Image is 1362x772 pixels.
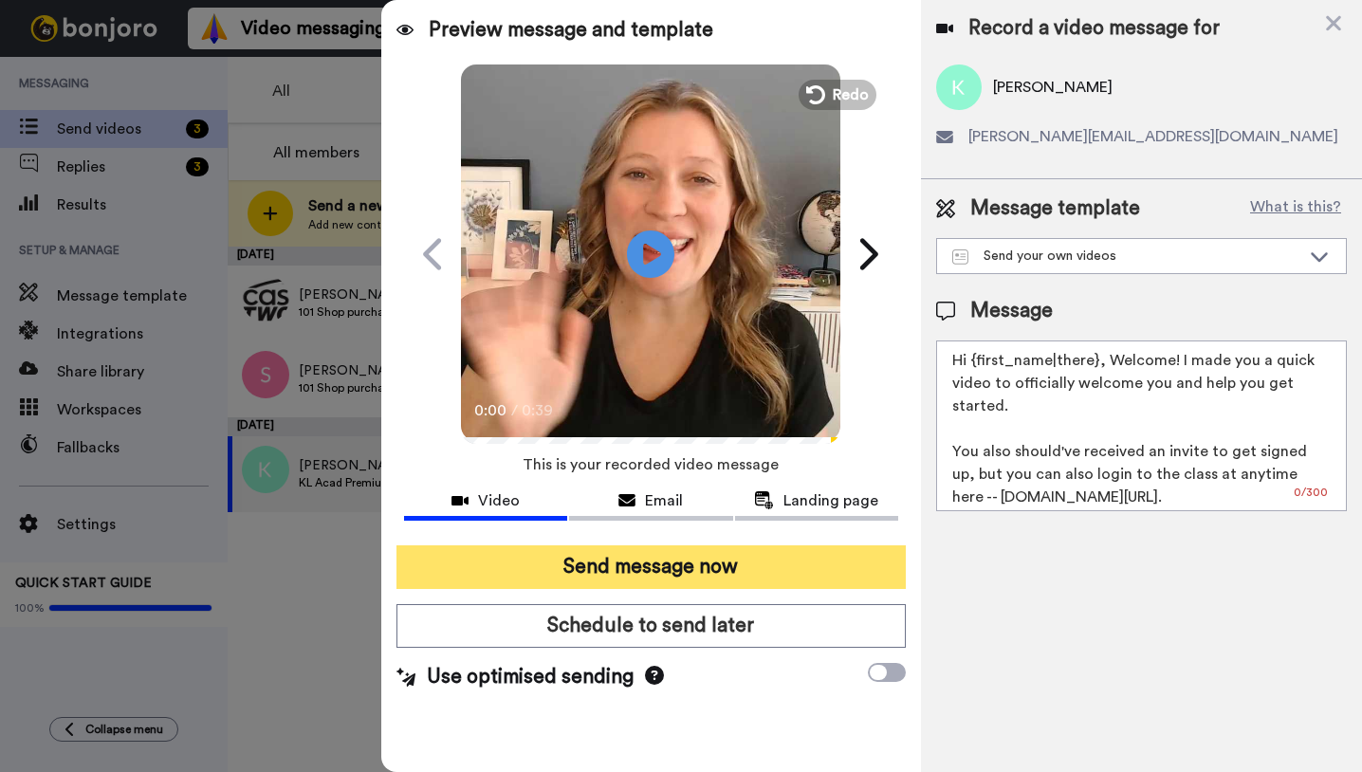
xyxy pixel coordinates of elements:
[936,340,1347,511] textarea: Hi {first_name|there}, Welcome! I made you a quick video to officially welcome you and help you g...
[970,297,1053,325] span: Message
[968,125,1338,148] span: [PERSON_NAME][EMAIL_ADDRESS][DOMAIN_NAME]
[1244,194,1347,223] button: What is this?
[523,444,779,486] span: This is your recorded video message
[478,489,520,512] span: Video
[783,489,878,512] span: Landing page
[474,399,507,422] span: 0:00
[396,545,906,589] button: Send message now
[645,489,683,512] span: Email
[952,247,1300,266] div: Send your own videos
[970,194,1140,223] span: Message template
[511,399,518,422] span: /
[427,663,634,691] span: Use optimised sending
[522,399,555,422] span: 0:39
[396,604,906,648] button: Schedule to send later
[952,249,968,265] img: Message-temps.svg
